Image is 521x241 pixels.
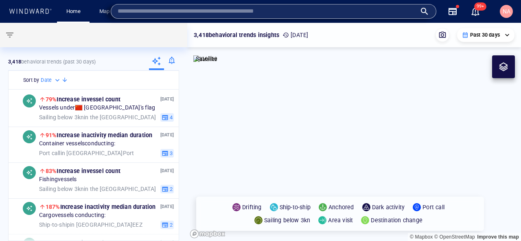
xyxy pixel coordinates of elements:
span: 2 [169,221,173,228]
span: Increase in activity median duration [46,204,156,210]
span: Ship-to-ship [39,221,70,228]
span: Cargo vessels conducting: [39,212,106,219]
h6: Sort by [23,76,39,84]
span: NA [503,8,510,15]
a: Map [96,4,116,19]
button: NA [498,3,514,20]
span: in the [GEOGRAPHIC_DATA] [39,185,156,193]
span: Sailing below 3kn [39,114,84,120]
p: [DATE] [160,95,174,103]
span: in the [GEOGRAPHIC_DATA] [39,114,156,121]
span: 4 [169,114,173,121]
div: Notification center [471,7,480,16]
a: Home [63,4,84,19]
span: 187% [46,204,60,210]
button: Home [60,4,86,19]
span: in [GEOGRAPHIC_DATA] Port [39,149,134,157]
span: Sailing below 3kn [39,185,84,192]
span: 79% [46,96,57,103]
span: Increase in vessel count [46,96,120,103]
button: 2 [160,220,174,229]
strong: 3,418 [8,59,21,65]
p: [DATE] [160,131,174,139]
span: Fishing vessels [39,176,77,183]
p: Satellite [196,54,217,64]
span: Container vessels conducting: [39,140,116,147]
button: 4 [160,113,174,122]
button: 2 [160,184,174,193]
p: Anchored [328,202,354,212]
div: Past 30 days [462,31,510,39]
p: Sailing below 3kn [264,215,310,225]
a: Mapbox [410,234,433,240]
span: 3 [169,149,173,157]
button: 99+ [466,2,485,21]
p: [DATE] [160,167,174,175]
a: OpenStreetMap [434,234,475,240]
span: 83% [46,168,57,174]
span: Port call [39,149,61,156]
a: Map feedback [477,234,519,240]
span: Increase in vessel count [46,168,120,174]
p: behavioral trends (Past 30 days) [8,58,96,66]
p: 3,418 behavioral trends insights [194,30,279,40]
p: Ship-to-ship [280,202,311,212]
div: Date [41,76,61,84]
p: Past 30 days [470,31,500,39]
p: Destination change [371,215,422,225]
h6: Date [41,76,52,84]
span: Vessels under [GEOGRAPHIC_DATA] 's flag [39,104,155,112]
button: Map [93,4,119,19]
a: Mapbox logo [190,229,225,239]
iframe: Chat [486,204,515,235]
p: Port call [422,202,444,212]
p: Area visit [328,215,353,225]
p: Drifting [242,202,262,212]
span: 99+ [474,2,486,11]
canvas: Map [187,23,521,241]
p: [DATE] [160,203,174,210]
img: satellite [193,55,217,64]
span: in [GEOGRAPHIC_DATA] EEZ [39,221,142,228]
p: [DATE] [282,30,308,40]
span: 91% [46,132,57,138]
span: Increase in activity median duration [46,132,153,138]
p: Dark activity [372,202,405,212]
button: 3 [160,149,174,158]
span: 2 [169,185,173,193]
